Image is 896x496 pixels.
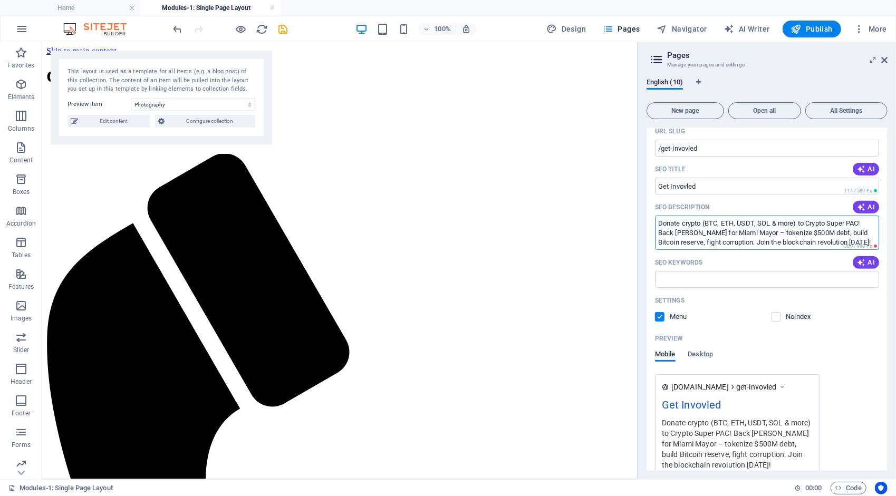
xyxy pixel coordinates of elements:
div: Donate crypto (BTC, ETH, USDT, SOL & more) to Crypto Super PAC! Back [PERSON_NAME] for Miami Mayo... [662,417,813,470]
button: undo [171,23,184,35]
button: Configure collection [155,115,255,128]
p: URL SLUG [655,127,685,135]
p: Tables [12,251,31,259]
p: Slider [13,346,30,354]
textarea: Donate crypto (BTC, ETH, USDT, SOL & more) to Crypto Super PAC! Back [PERSON_NAME] for Miami Mayo... [655,216,879,250]
span: 1300 / 990 Px [842,244,872,249]
span: Code [835,482,862,494]
p: SEO Description [655,203,710,211]
h3: Manage your pages and settings [667,60,866,70]
i: Reload page [256,23,268,35]
h4: Modules-1: Single Page Layout [140,2,281,14]
img: Editor Logo [61,23,140,35]
p: Boxes [13,188,30,196]
span: Calculated pixel length in search results [840,242,879,250]
div: Language Tabs [647,78,888,98]
label: The page title in search results and browser tabs [655,165,686,173]
span: English (10) [647,76,683,91]
button: All Settings [805,102,888,119]
p: Footer [12,409,31,417]
div: This layout is used as a template for all items (e.g. a blog post) of this collection. The conten... [68,67,255,94]
span: AI [857,165,875,173]
div: Preview [655,350,713,370]
button: Edit content [68,115,150,128]
span: Publish [791,24,833,34]
h2: Pages [667,51,888,60]
p: Preview of your page in search results [655,334,683,343]
span: Navigator [657,24,707,34]
button: New page [647,102,724,119]
p: Columns [8,124,34,133]
p: Settings [655,296,685,305]
span: [DOMAIN_NAME] [671,382,729,392]
button: Navigator [653,21,711,37]
label: Preview item [68,98,131,111]
p: Features [8,283,34,291]
span: More [854,24,887,34]
a: Click to cancel selection. Double-click to open Pages [8,482,113,494]
h6: 100% [434,23,451,35]
button: Usercentrics [875,482,888,494]
p: Header [11,377,32,386]
i: Save (Ctrl+S) [277,23,290,35]
span: 00 00 [805,482,822,494]
span: Edit content [81,115,147,128]
i: On resize automatically adjust zoom level to fit chosen device. [461,24,471,34]
p: Images [11,314,32,323]
span: Calculated pixel length in search results [842,187,879,194]
span: AI [857,258,875,267]
p: Elements [8,93,35,101]
p: Instruct search engines to exclude this page from search results. [786,312,821,322]
p: Forms [12,441,31,449]
i: Undo: Change pages (Ctrl+Z) [172,23,184,35]
label: Last part of the URL for this page [655,127,685,135]
span: All Settings [810,108,883,114]
p: SEO Keywords [655,258,702,267]
span: Design [547,24,586,34]
span: Pages [603,24,640,34]
span: New page [651,108,719,114]
button: AI Writer [720,21,774,37]
span: : [813,484,814,492]
span: AI [857,203,875,211]
h6: Session time [794,482,822,494]
button: save [277,23,290,35]
span: Configure collection [168,115,252,128]
a: Skip to main content [4,4,74,13]
span: get-invovled [736,382,777,392]
button: Click here to leave preview mode and continue editing [235,23,247,35]
span: Desktop [688,348,714,363]
span: Open all [733,108,796,114]
button: Publish [783,21,841,37]
p: SEO Title [655,165,686,173]
button: reload [256,23,268,35]
button: Design [543,21,591,37]
button: AI [853,201,879,213]
span: 114 / 580 Px [844,188,872,193]
input: The page title in search results and browser tabs [655,178,879,194]
p: Favorites [7,61,34,70]
button: AI [853,163,879,176]
p: Accordion [6,219,36,228]
span: AI Writer [724,24,770,34]
button: AI [853,256,879,269]
button: 100% [418,23,456,35]
input: Last part of the URL for this page [655,140,879,157]
p: Menu [670,312,704,322]
span: Mobile [655,348,676,363]
button: Pages [599,21,644,37]
button: Open all [728,102,801,119]
button: Code [831,482,866,494]
div: Get Invovled [662,397,813,417]
button: More [850,21,891,37]
p: Content [9,156,33,164]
